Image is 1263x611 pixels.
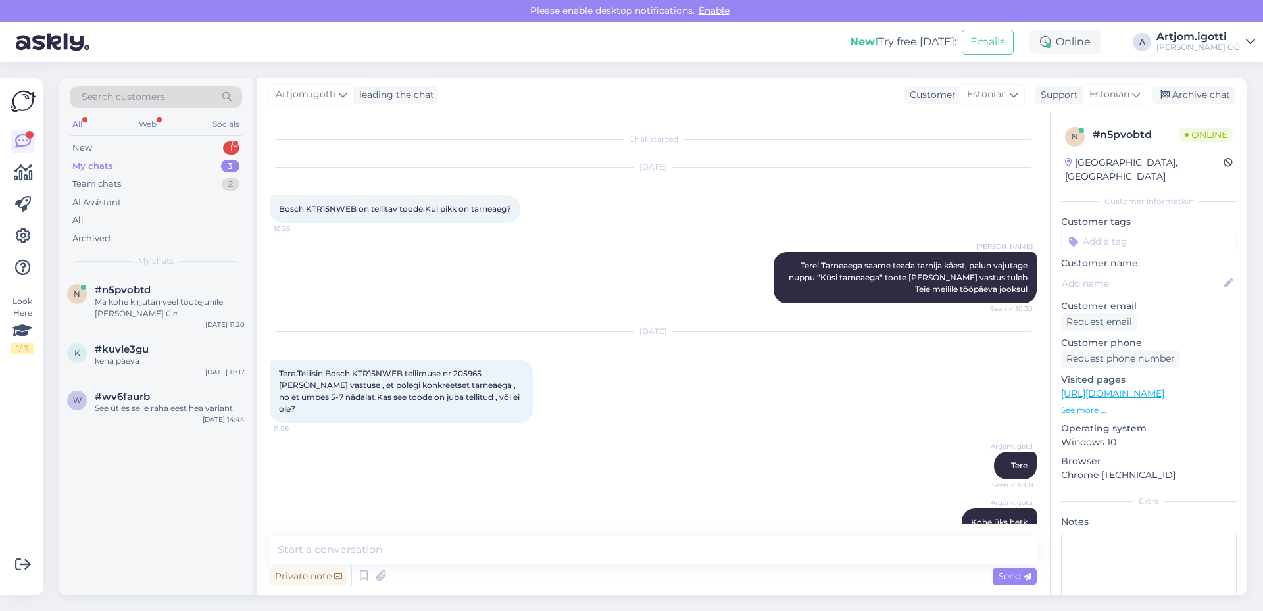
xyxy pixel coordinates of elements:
[95,296,245,320] div: Ma kohe kirjutan veel tootejuhile [PERSON_NAME] üle
[136,116,159,133] div: Web
[1061,350,1180,368] div: Request phone number
[221,160,239,173] div: 3
[74,348,80,358] span: k
[82,90,165,104] span: Search customers
[1093,127,1179,143] div: # n5pvobtd
[1072,132,1078,141] span: n
[1156,32,1241,42] div: Artjom.igotti
[1061,404,1237,416] p: See more ...
[11,295,34,354] div: Look Here
[72,160,113,173] div: My chats
[1062,276,1222,291] input: Add name
[1152,86,1235,104] div: Archive chat
[354,88,434,102] div: leading the chat
[971,517,1028,527] span: Kohe üks hetk
[279,368,522,414] span: Tere.Tellisin Bosch KTR15NWEB tellimuse nr 205965 [PERSON_NAME] vastuse , et polegi konkreetset t...
[1133,33,1151,51] div: A
[274,224,323,233] span: 10:26
[1029,30,1101,54] div: Online
[1089,87,1129,102] span: Estonian
[976,241,1033,251] span: [PERSON_NAME]
[1156,42,1241,53] div: [PERSON_NAME] OÜ
[904,88,956,102] div: Customer
[983,304,1033,314] span: Seen ✓ 10:30
[1061,422,1237,435] p: Operating system
[1011,460,1028,470] span: Tere
[95,391,150,403] span: #wv6faurb
[850,36,878,48] b: New!
[72,232,111,245] div: Archived
[1061,313,1137,331] div: Request email
[72,196,121,209] div: AI Assistant
[223,141,239,155] div: 1
[1061,232,1237,251] input: Add a tag
[95,355,245,367] div: kena päeva
[270,134,1037,145] div: Chat started
[789,260,1029,294] span: Tere! Tarneaega saame teada tarnija käest, palun vajutage nuppu "Küsi tarneaega" toote [PERSON_NA...
[1061,495,1237,507] div: Extra
[850,34,956,50] div: Try free [DATE]:
[95,343,149,355] span: #kuvle3gu
[998,570,1031,582] span: Send
[967,87,1007,102] span: Estonian
[1061,454,1237,468] p: Browser
[276,87,336,102] span: Artjom.igotti
[1061,336,1237,350] p: Customer phone
[1061,373,1237,387] p: Visited pages
[72,141,92,155] div: New
[205,320,245,330] div: [DATE] 11:20
[1061,195,1237,207] div: Customer information
[1156,32,1255,53] a: Artjom.igotti[PERSON_NAME] OÜ
[1061,468,1237,482] p: Chrome [TECHNICAL_ID]
[1061,299,1237,313] p: Customer email
[95,284,151,296] span: #n5pvobtd
[983,498,1033,508] span: Artjom.igotti
[11,89,36,114] img: Askly Logo
[270,161,1037,173] div: [DATE]
[279,204,511,214] span: Bosch KTR15NWEB on tellitav toode.Kui pikk on tarneaeg?
[70,116,85,133] div: All
[74,289,80,299] span: n
[1061,257,1237,270] p: Customer name
[1179,128,1233,142] span: Online
[270,568,347,585] div: Private note
[1061,435,1237,449] p: Windows 10
[1061,515,1237,529] p: Notes
[962,30,1014,55] button: Emails
[11,343,34,354] div: 1 / 3
[983,441,1033,451] span: Artjom.igotti
[203,414,245,424] div: [DATE] 14:44
[138,255,174,267] span: My chats
[1061,387,1164,399] a: [URL][DOMAIN_NAME]
[274,424,323,433] span: 11:06
[1061,215,1237,229] p: Customer tags
[210,116,242,133] div: Socials
[95,403,245,414] div: See ütles selle raha eest hea variant
[72,214,84,227] div: All
[270,326,1037,337] div: [DATE]
[695,5,733,16] span: Enable
[1035,88,1078,102] div: Support
[222,178,239,191] div: 2
[983,480,1033,490] span: Seen ✓ 11:08
[72,178,121,191] div: Team chats
[1065,156,1224,183] div: [GEOGRAPHIC_DATA], [GEOGRAPHIC_DATA]
[73,395,82,405] span: w
[205,367,245,377] div: [DATE] 11:07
